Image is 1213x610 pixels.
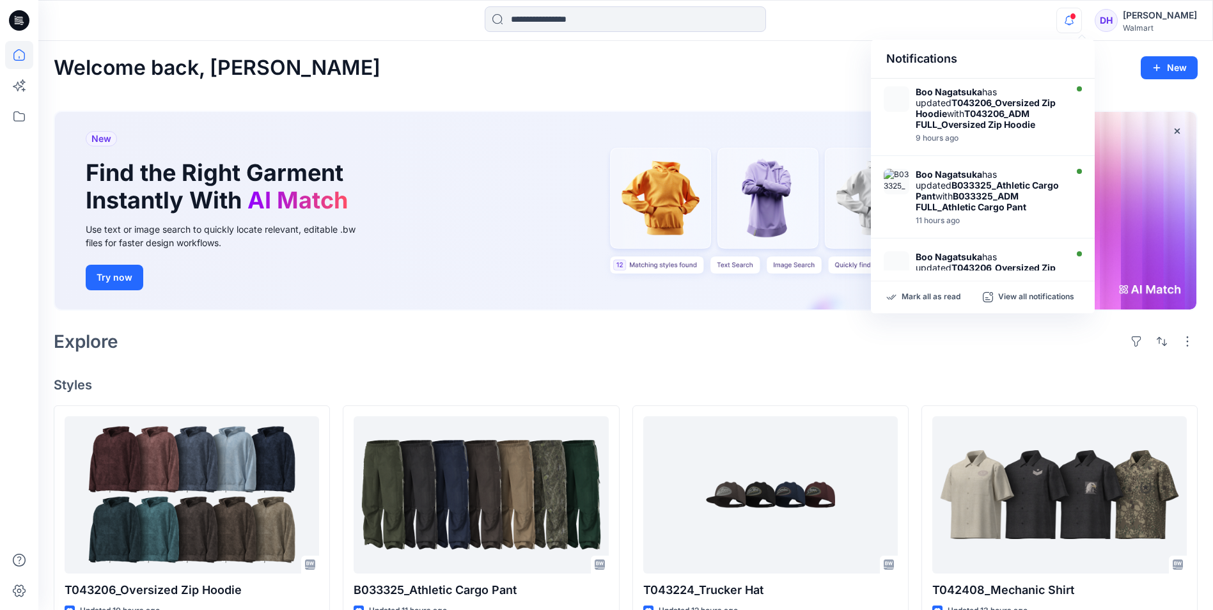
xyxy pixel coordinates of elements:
p: Mark all as read [902,292,960,303]
strong: B033325_ADM FULL_Athletic Cargo Pant [916,191,1026,212]
div: Walmart [1123,23,1197,33]
div: has updated with [916,169,1063,212]
a: T043206_Oversized Zip Hoodie [65,416,319,573]
img: T043206_ADM FULL_Oversized Zip Hoodie [884,251,909,277]
p: T042408_Mechanic Shirt [932,581,1187,599]
div: DH [1095,9,1118,32]
span: New [91,131,111,146]
strong: T043206_Oversized Zip Hoodie [916,262,1056,284]
img: T043206_ADM FULL_Oversized Zip Hoodie [884,86,909,112]
span: AI Match [247,186,348,214]
div: Monday, October 13, 2025 22:50 [916,134,1063,143]
button: New [1141,56,1198,79]
div: Monday, October 13, 2025 20:41 [916,216,1063,225]
a: T042408_Mechanic Shirt [932,416,1187,573]
strong: Boo Nagatsuka [916,251,982,262]
strong: Boo Nagatsuka [916,169,982,180]
button: Try now [86,265,143,290]
h2: Welcome back, [PERSON_NAME] [54,56,380,80]
h1: Find the Right Garment Instantly With [86,159,354,214]
div: [PERSON_NAME] [1123,8,1197,23]
p: B033325_Athletic Cargo Pant [354,581,608,599]
div: Notifications [871,40,1095,79]
strong: B033325_Athletic Cargo Pant [916,180,1059,201]
p: View all notifications [998,292,1074,303]
a: B033325_Athletic Cargo Pant [354,416,608,573]
a: T043224_Trucker Hat [643,416,898,573]
h2: Explore [54,331,118,352]
strong: T043206_Oversized Zip Hoodie [916,97,1056,119]
div: has updated with [916,86,1063,130]
strong: T043206_ADM FULL_Oversized Zip Hoodie [916,108,1035,130]
img: B033325_ADM FULL_Athletic Cargo Pant [884,169,909,194]
div: has updated with [916,251,1063,295]
div: Use text or image search to quickly locate relevant, editable .bw files for faster design workflows. [86,223,373,249]
p: T043224_Trucker Hat [643,581,898,599]
strong: Boo Nagatsuka [916,86,982,97]
h4: Styles [54,377,1198,393]
p: T043206_Oversized Zip Hoodie [65,581,319,599]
